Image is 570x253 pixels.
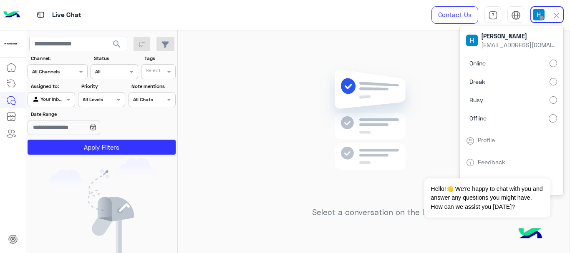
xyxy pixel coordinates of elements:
p: Live Chat [52,10,81,21]
a: Contact Us [431,6,478,24]
label: Channel: [31,55,87,62]
span: search [112,39,122,49]
img: Logo [3,6,20,24]
img: close [552,11,561,20]
h5: Select a conversation on the left [312,208,435,217]
span: Online [469,59,486,68]
span: [EMAIL_ADDRESS][DOMAIN_NAME] [481,40,556,49]
img: tab [466,158,474,167]
div: Select [144,67,161,76]
img: 923305001092802 [3,36,18,51]
span: Busy [469,95,483,104]
button: search [107,37,127,55]
img: no messages [313,63,434,201]
img: tab [511,10,521,20]
input: Break [550,78,557,85]
a: Feedback [478,158,505,165]
label: Date Range [31,110,124,118]
label: Tags [144,55,175,62]
input: Busy [550,96,557,104]
input: Offline [549,114,557,123]
span: Break [469,77,485,86]
img: tab [488,10,498,20]
input: Online [550,60,557,67]
span: [PERSON_NAME] [481,32,556,40]
img: userImage [466,35,478,46]
img: tab [35,10,46,20]
img: userImage [533,9,545,20]
label: Note mentions [131,83,174,90]
img: tab [466,137,474,145]
label: Assigned to: [31,83,74,90]
button: Apply Filters [28,140,176,155]
label: Priority [81,83,124,90]
label: Status [94,55,137,62]
span: Offline [469,114,487,123]
a: Profile [478,136,495,143]
span: Hello!👋 We're happy to chat with you and answer any questions you might have. How can we assist y... [424,178,550,218]
a: tab [484,6,501,24]
img: hulul-logo.png [516,220,545,249]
